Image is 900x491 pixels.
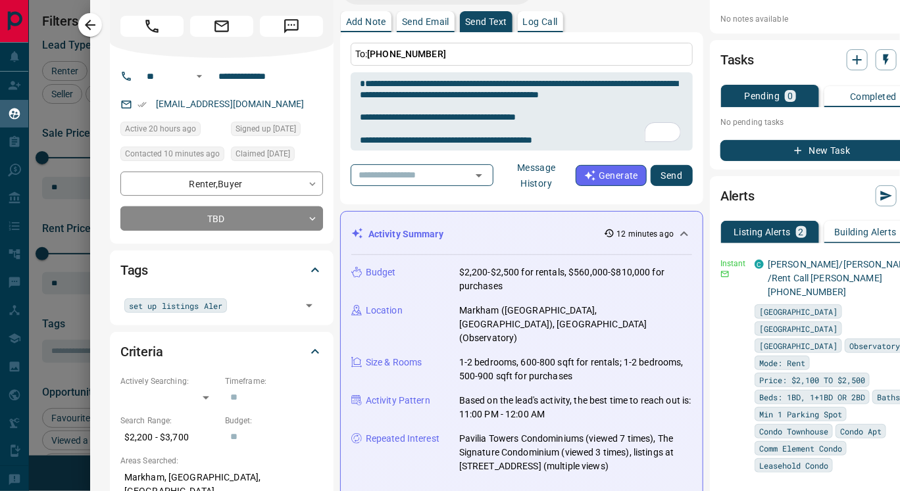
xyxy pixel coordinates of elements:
a: [EMAIL_ADDRESS][DOMAIN_NAME] [156,99,305,109]
p: Size & Rooms [366,356,422,369]
span: Condo Apt [840,425,882,438]
span: Min 1 Parking Spot [759,408,842,421]
p: Pavilia Towers Condominiums (viewed 7 times), The Signature Condominium (viewed 3 times), listing... [459,432,692,473]
div: Renter , Buyer [120,172,323,196]
p: 12 minutes ago [617,228,674,240]
span: Message [260,16,323,37]
span: [GEOGRAPHIC_DATA] [759,305,838,318]
div: Criteria [120,336,323,367]
p: $2,200-$2,500 for rentals, $560,000-$810,000 for purchases [459,266,692,293]
p: Based on the lead's activity, the best time to reach out is: 11:00 PM - 12:00 AM [459,394,692,421]
span: Comm Element Condo [759,442,842,455]
p: 0 [787,91,793,101]
span: Signed up [DATE] [236,122,296,135]
p: 2 [799,227,804,237]
p: Timeframe: [225,375,323,387]
p: Budget [366,266,396,279]
p: Send Text [465,17,507,26]
button: Generate [576,165,647,186]
span: [GEOGRAPHIC_DATA] [759,322,838,335]
span: [GEOGRAPHIC_DATA] [759,339,838,352]
p: 1-2 bedrooms, 600-800 sqft for rentals; 1-2 bedrooms, 500-900 sqft for purchases [459,356,692,383]
span: Call [120,16,184,37]
button: Open [470,166,488,185]
p: Areas Searched: [120,455,323,467]
div: Mon Oct 13 2025 [120,122,224,140]
p: Search Range: [120,415,218,427]
span: Beds: 1BD, 1+1BD OR 2BD [759,390,865,404]
p: $2,200 - $3,700 [120,427,218,448]
span: Price: $2,100 TO $2,500 [759,373,865,386]
span: [PHONE_NUMBER] [367,49,446,59]
button: Message History [497,157,576,194]
p: Send Email [402,17,449,26]
p: Building Alerts [834,227,897,237]
span: set up listings Aler [129,299,222,312]
span: Mode: Rent [759,356,805,369]
div: Activity Summary12 minutes ago [351,222,692,246]
p: Log Call [523,17,558,26]
p: Budget: [225,415,323,427]
button: Open [191,68,207,84]
h2: Tags [120,260,148,281]
span: Observatory [849,339,900,352]
textarea: To enrich screen reader interactions, please activate Accessibility in Grammarly extension settings [360,78,684,145]
h2: Alerts [720,185,755,206]
h2: Tasks [720,49,754,70]
p: Location [366,304,403,317]
span: Contacted 10 minutes ago [125,147,220,160]
p: To: [351,43,693,66]
svg: Email Verified [137,100,147,109]
div: TBD [120,206,323,231]
div: Sat May 03 2025 [231,122,323,140]
div: Fri Oct 10 2025 [231,147,323,165]
button: Open [300,296,318,315]
p: Completed [850,92,897,101]
span: Email [190,16,253,37]
span: Claimed [DATE] [236,147,290,160]
h2: Criteria [120,341,163,362]
p: Add Note [346,17,386,26]
svg: Email [720,269,730,279]
p: Pending [745,91,780,101]
p: Listing Alerts [734,227,791,237]
p: Actively Searching: [120,375,218,387]
p: Repeated Interest [366,432,439,446]
div: Mon Oct 13 2025 [120,147,224,165]
p: Activity Summary [368,227,443,241]
span: Active 20 hours ago [125,122,196,135]
p: Markham ([GEOGRAPHIC_DATA], [GEOGRAPHIC_DATA]), [GEOGRAPHIC_DATA] (Observatory) [459,304,692,345]
p: Activity Pattern [366,394,430,408]
span: Condo Townhouse [759,425,828,438]
p: Instant [720,258,747,269]
button: Send [651,165,693,186]
span: Leasehold Condo [759,459,828,472]
div: condos.ca [755,260,764,269]
div: Tags [120,254,323,286]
